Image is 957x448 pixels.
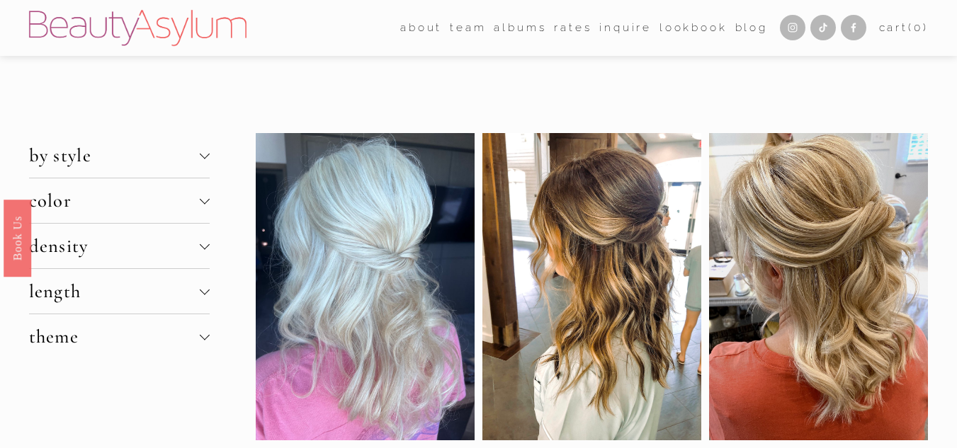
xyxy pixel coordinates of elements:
[494,17,546,39] a: albums
[780,15,805,40] a: Instagram
[908,21,929,34] span: ( )
[450,17,486,39] a: folder dropdown
[29,133,210,178] button: by style
[29,325,200,348] span: theme
[735,17,768,39] a: Blog
[29,224,210,268] button: density
[659,17,727,39] a: Lookbook
[841,15,866,40] a: Facebook
[29,280,200,303] span: length
[810,15,836,40] a: TikTok
[450,18,486,38] span: team
[554,17,591,39] a: Rates
[29,178,210,223] button: color
[599,17,652,39] a: Inquire
[879,18,929,38] a: 0 items in cart
[400,17,442,39] a: folder dropdown
[914,21,923,34] span: 0
[29,234,200,258] span: density
[4,199,31,276] a: Book Us
[400,18,442,38] span: about
[29,314,210,359] button: theme
[29,144,200,167] span: by style
[29,269,210,314] button: length
[29,10,247,47] img: Beauty Asylum | Bridal Hair &amp; Makeup Charlotte &amp; Atlanta
[29,189,200,212] span: color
